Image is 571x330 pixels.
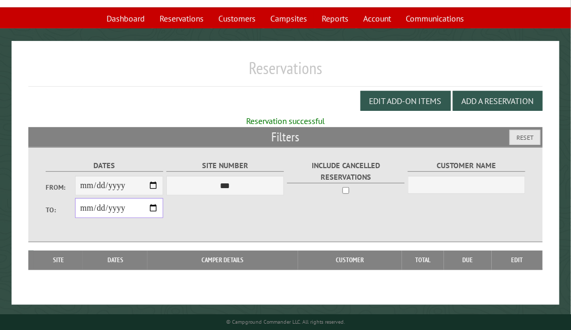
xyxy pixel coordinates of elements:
[226,318,345,325] small: © Campground Commander LLC. All rights reserved.
[492,251,543,270] th: Edit
[400,8,471,28] a: Communications
[213,8,262,28] a: Customers
[46,182,75,192] label: From:
[28,115,542,127] div: Reservation successful
[28,127,542,147] h2: Filters
[154,8,210,28] a: Reservations
[287,160,405,183] label: Include Cancelled Reservations
[265,8,314,28] a: Campsites
[147,251,298,270] th: Camper Details
[510,130,541,145] button: Reset
[298,251,402,270] th: Customer
[46,205,75,215] label: To:
[444,251,491,270] th: Due
[402,251,444,270] th: Total
[46,160,163,172] label: Dates
[101,8,152,28] a: Dashboard
[34,251,83,270] th: Site
[28,58,542,87] h1: Reservations
[408,160,525,172] label: Customer Name
[453,91,543,111] button: Add a Reservation
[166,160,284,172] label: Site Number
[357,8,398,28] a: Account
[316,8,355,28] a: Reports
[361,91,451,111] button: Edit Add-on Items
[83,251,147,270] th: Dates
